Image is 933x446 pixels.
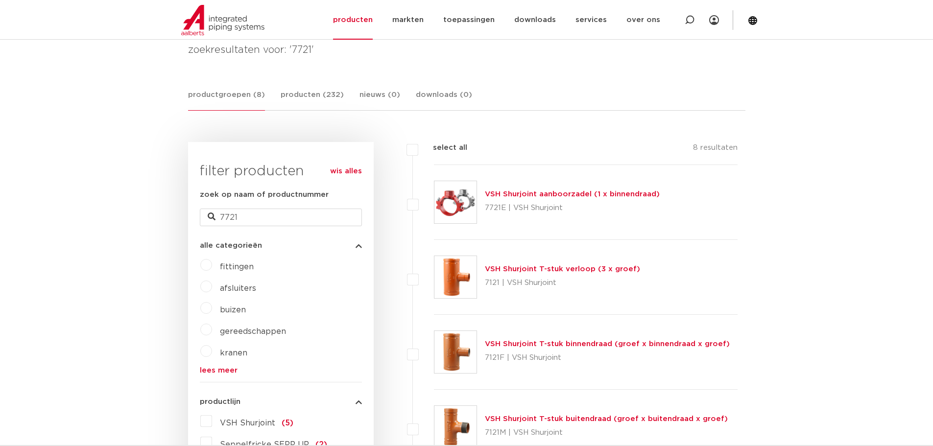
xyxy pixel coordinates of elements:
label: select all [418,142,467,154]
p: 7721E | VSH Shurjoint [485,200,660,216]
span: VSH Shurjoint [220,419,275,427]
p: 8 resultaten [693,142,738,157]
a: fittingen [220,263,254,271]
a: VSH Shurjoint T-stuk buitendraad (groef x buitendraad x groef) [485,415,728,423]
p: 7121M | VSH Shurjoint [485,425,728,441]
a: kranen [220,349,247,357]
a: VSH Shurjoint aanboorzadel (1 x binnendraad) [485,190,660,198]
label: zoek op naam of productnummer [200,189,329,201]
a: downloads (0) [416,89,472,110]
img: Thumbnail for VSH Shurjoint aanboorzadel (1 x binnendraad) [434,181,477,223]
h3: filter producten [200,162,362,181]
button: productlijn [200,398,362,405]
img: Thumbnail for VSH Shurjoint T-stuk verloop (3 x groef) [434,256,477,298]
a: gereedschappen [220,328,286,335]
a: productgroepen (8) [188,89,265,111]
a: buizen [220,306,246,314]
a: lees meer [200,367,362,374]
a: afsluiters [220,284,256,292]
a: VSH Shurjoint T-stuk binnendraad (groef x binnendraad x groef) [485,340,730,348]
span: productlijn [200,398,240,405]
span: (5) [282,419,293,427]
input: zoeken [200,209,362,226]
a: producten (232) [281,89,344,110]
span: alle categorieën [200,242,262,249]
p: 7121F | VSH Shurjoint [485,350,730,366]
button: alle categorieën [200,242,362,249]
a: wis alles [330,165,362,177]
a: VSH Shurjoint T-stuk verloop (3 x groef) [485,265,640,273]
p: 7121 | VSH Shurjoint [485,275,640,291]
img: Thumbnail for VSH Shurjoint T-stuk binnendraad (groef x binnendraad x groef) [434,331,477,373]
h4: zoekresultaten voor: '7721' [188,42,745,58]
a: nieuws (0) [359,89,400,110]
